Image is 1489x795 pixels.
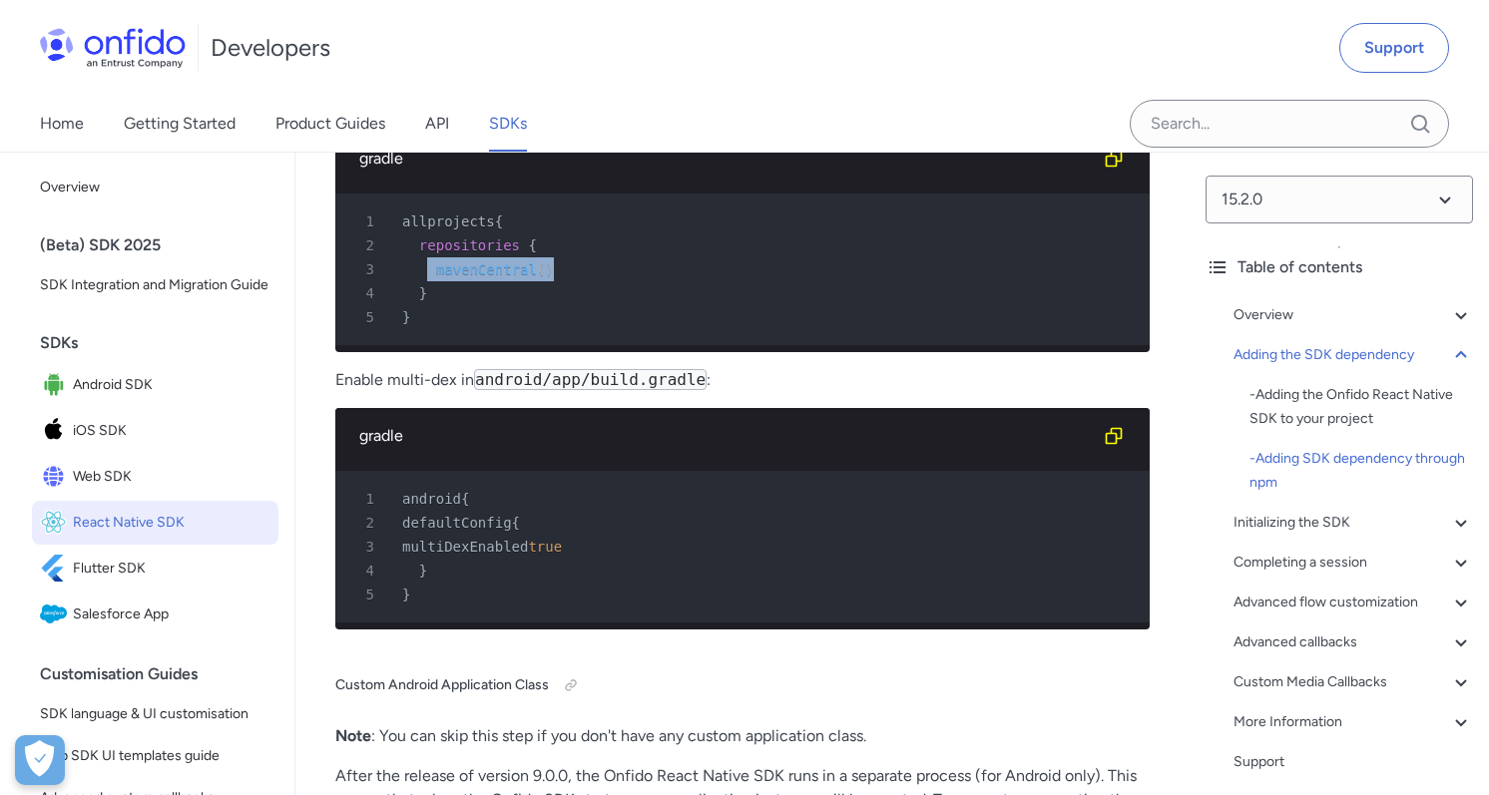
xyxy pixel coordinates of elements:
img: IconiOS SDK [40,417,73,445]
a: Custom Media Callbacks [1234,670,1473,694]
img: IconAndroid SDK [40,371,73,399]
div: Table of contents [1206,255,1473,279]
button: Open Preferences [15,735,65,785]
a: IconFlutter SDKFlutter SDK [32,547,278,591]
img: IconSalesforce App [40,600,73,628]
span: allprojects [402,213,495,229]
button: Copy code snippet button [1094,139,1134,179]
a: IconWeb SDKWeb SDK [32,455,278,499]
a: IconReact Native SDKReact Native SDK [32,501,278,545]
span: 1 [343,209,388,233]
a: Advanced callbacks [1234,630,1473,654]
img: IconWeb SDK [40,463,73,491]
span: } [402,309,410,325]
a: Initializing the SDK [1234,511,1473,535]
img: IconFlutter SDK [40,555,73,583]
a: SDK Integration and Migration Guide [32,265,278,305]
input: Onfido search input field [1130,100,1449,148]
img: Onfido Logo [40,28,186,68]
span: mavenCentral [436,261,537,277]
div: Cookie Preferences [15,735,65,785]
a: Overview [32,168,278,207]
span: 5 [343,583,388,606]
a: IconiOS SDKiOS SDK [32,409,278,453]
div: - Adding the Onfido React Native SDK to your project [1249,383,1473,431]
span: Overview [40,176,270,199]
div: (Beta) SDK 2025 [40,225,286,265]
code: android/app/build.gradle [474,369,707,390]
span: { [495,213,503,229]
a: Completing a session [1234,551,1473,575]
a: -Adding the Onfido React Native SDK to your project [1249,383,1473,431]
strong: Note [335,726,371,745]
a: Web SDK UI templates guide [32,736,278,776]
span: } [402,587,410,602]
a: Product Guides [275,96,385,152]
a: Advanced flow customization [1234,591,1473,614]
img: IconReact Native SDK [40,509,73,537]
a: Getting Started [124,96,236,152]
span: React Native SDK [73,509,270,537]
div: Customisation Guides [40,654,286,694]
span: iOS SDK [73,417,270,445]
a: More Information [1234,710,1473,734]
a: Support [1339,23,1449,73]
a: SDKs [489,96,527,152]
span: } [419,285,427,301]
a: Adding the SDK dependency [1234,343,1473,367]
span: 4 [343,281,388,305]
a: Support [1234,750,1473,774]
h5: Custom Android Application Class [335,669,1150,701]
span: { [528,237,536,253]
h1: Developers [211,32,330,64]
span: 5 [343,305,388,329]
span: ( [537,261,545,277]
span: ) [545,261,553,277]
span: Flutter SDK [73,555,270,583]
a: API [425,96,449,152]
span: 2 [343,511,388,535]
div: gradle [359,424,1094,448]
span: 1 [343,487,388,511]
span: Android SDK [73,371,270,399]
div: - Adding SDK dependency through npm [1249,447,1473,495]
span: SDK language & UI customisation [40,702,270,726]
span: { [512,515,520,531]
span: { [461,491,469,507]
span: Salesforce App [73,600,270,628]
span: defaultConfig [402,515,512,531]
a: Home [40,96,84,152]
a: IconSalesforce AppSalesforce App [32,593,278,636]
span: } [419,563,427,579]
span: true [528,539,562,555]
span: android [402,491,461,507]
div: gradle [359,147,1094,171]
p: Enable multi-dex in : [335,368,1150,392]
span: SDK Integration and Migration Guide [40,273,270,297]
a: SDK language & UI customisation [32,694,278,734]
span: 2 [343,233,388,257]
span: 3 [343,535,388,559]
span: Web SDK [73,463,270,491]
a: IconAndroid SDKAndroid SDK [32,363,278,407]
span: repositories [419,237,520,253]
span: Web SDK UI templates guide [40,744,270,768]
p: : You can skip this step if you don't have any custom application class. [335,724,1150,748]
button: Copy code snippet button [1094,416,1134,456]
span: 4 [343,559,388,583]
a: -Adding SDK dependency through npm [1249,447,1473,495]
span: multiDexEnabled [402,539,528,555]
span: 3 [343,257,388,281]
div: SDKs [40,323,286,363]
a: Overview [1234,303,1473,327]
